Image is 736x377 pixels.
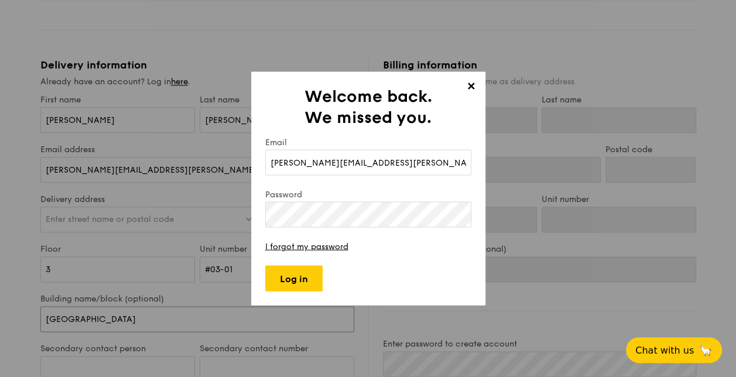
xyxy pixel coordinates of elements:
h2: Welcome back. We missed you. [265,86,471,128]
label: Email [265,138,471,148]
input: Log in [265,266,323,292]
button: Chat with us🦙 [626,337,722,363]
span: Chat with us [635,345,694,356]
a: I forgot my password [265,242,348,252]
span: ✕ [463,80,480,97]
label: Password [265,190,471,200]
span: 🦙 [699,344,713,357]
